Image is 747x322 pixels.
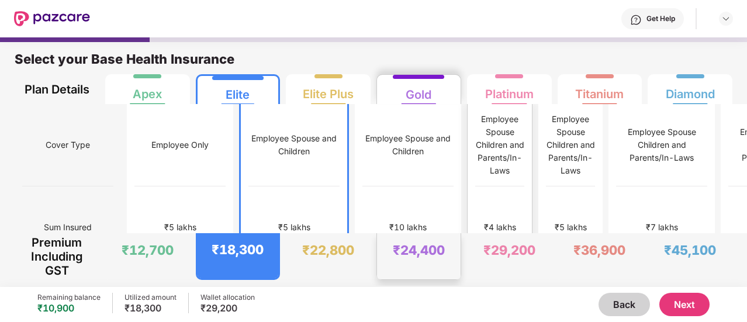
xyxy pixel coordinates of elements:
[555,221,587,234] div: ₹5 lakhs
[22,233,92,280] div: Premium Including GST
[406,78,431,102] div: Gold
[248,132,340,158] div: Employee Spouse and Children
[646,14,675,23] div: Get Help
[616,126,707,164] div: Employee Spouse Children and Parents/In-Laws
[393,242,445,258] div: ₹24,400
[200,302,255,314] div: ₹29,200
[599,293,650,316] button: Back
[721,14,731,23] img: svg+xml;base64,PHN2ZyBpZD0iRHJvcGRvd24tMzJ4MzIiIHhtbG5zPSJodHRwOi8vd3d3LnczLm9yZy8yMDAwL3N2ZyIgd2...
[646,221,678,234] div: ₹7 lakhs
[15,51,732,74] div: Select your Base Health Insurance
[151,139,209,151] div: Employee Only
[630,14,642,26] img: svg+xml;base64,PHN2ZyBpZD0iSGVscC0zMngzMiIgeG1sbnM9Imh0dHA6Ly93d3cudzMub3JnLzIwMDAvc3ZnIiB3aWR0aD...
[44,216,92,238] span: Sum Insured
[484,221,516,234] div: ₹4 lakhs
[14,11,90,26] img: New Pazcare Logo
[483,242,535,258] div: ₹29,200
[302,242,354,258] div: ₹22,800
[666,78,715,101] div: Diamond
[212,241,264,258] div: ₹18,300
[46,134,90,156] span: Cover Type
[164,221,196,234] div: ₹5 lakhs
[122,242,174,258] div: ₹12,700
[303,78,354,101] div: Elite Plus
[485,78,534,101] div: Platinum
[575,78,624,101] div: Titanium
[573,242,625,258] div: ₹36,900
[124,293,177,302] div: Utilized amount
[389,221,427,234] div: ₹10 lakhs
[475,113,524,177] div: Employee Spouse Children and Parents/In-Laws
[226,78,250,102] div: Elite
[659,293,710,316] button: Next
[546,113,595,177] div: Employee Spouse Children and Parents/In-Laws
[37,302,101,314] div: ₹10,900
[200,293,255,302] div: Wallet allocation
[124,302,177,314] div: ₹18,300
[22,74,92,104] div: Plan Details
[664,242,716,258] div: ₹45,100
[133,78,162,101] div: Apex
[362,132,454,158] div: Employee Spouse and Children
[278,221,310,234] div: ₹5 lakhs
[37,293,101,302] div: Remaining balance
